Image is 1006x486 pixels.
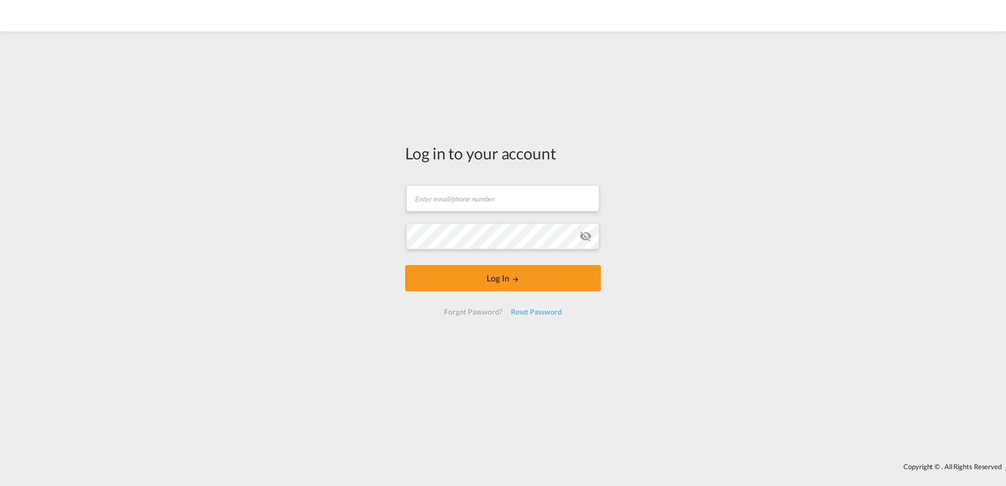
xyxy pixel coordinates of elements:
div: Reset Password [507,302,566,321]
button: LOGIN [405,265,601,291]
div: Forgot Password? [440,302,506,321]
div: Log in to your account [405,142,601,164]
input: Enter email/phone number [406,185,599,211]
md-icon: icon-eye-off [579,230,592,242]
